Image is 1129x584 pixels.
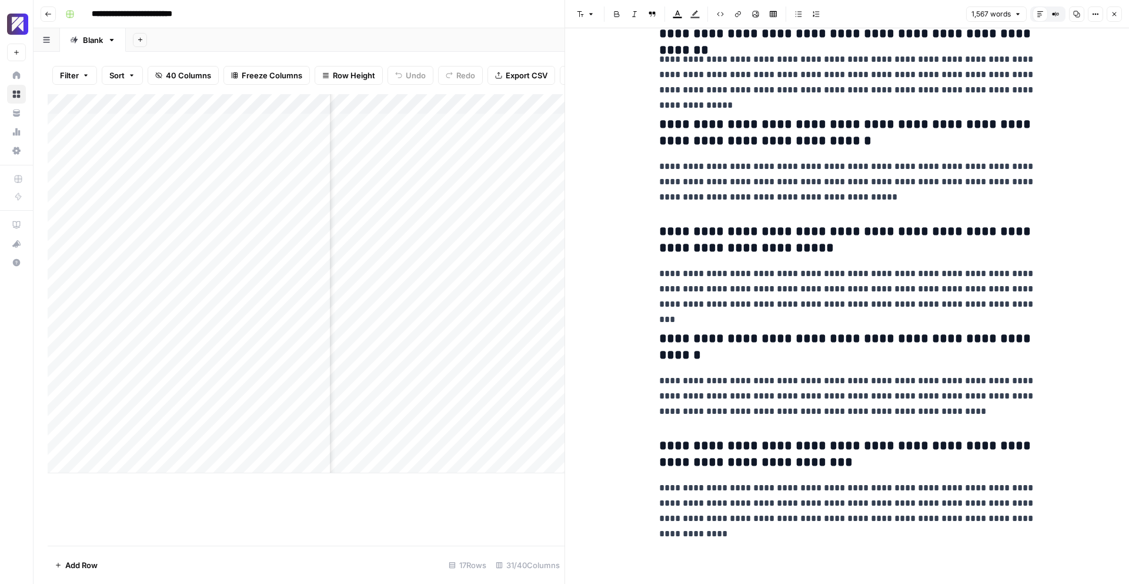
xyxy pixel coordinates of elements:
div: Blank [83,34,103,46]
button: Row Height [315,66,383,85]
span: Export CSV [506,69,547,81]
a: Home [7,66,26,85]
button: Filter [52,66,97,85]
button: What's new? [7,234,26,253]
a: Browse [7,85,26,104]
div: 17 Rows [444,556,491,575]
a: Blank [60,28,126,52]
span: Freeze Columns [242,69,302,81]
a: Your Data [7,104,26,122]
button: Workspace: Overjet - Test [7,9,26,39]
button: Add Row [48,556,105,575]
span: Filter [60,69,79,81]
a: Settings [7,141,26,160]
button: Redo [438,66,483,85]
span: Row Height [333,69,375,81]
button: 1,567 words [966,6,1027,22]
button: 40 Columns [148,66,219,85]
a: AirOps Academy [7,215,26,234]
div: 31/40 Columns [491,556,564,575]
span: Add Row [65,559,98,571]
button: Help + Support [7,253,26,272]
span: 1,567 words [971,9,1011,19]
button: Undo [388,66,433,85]
span: Redo [456,69,475,81]
span: Sort [109,69,125,81]
button: Sort [102,66,143,85]
span: Undo [406,69,426,81]
button: Freeze Columns [223,66,310,85]
div: What's new? [8,235,25,253]
button: Export CSV [487,66,555,85]
a: Usage [7,122,26,141]
img: Overjet - Test Logo [7,14,28,35]
span: 40 Columns [166,69,211,81]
